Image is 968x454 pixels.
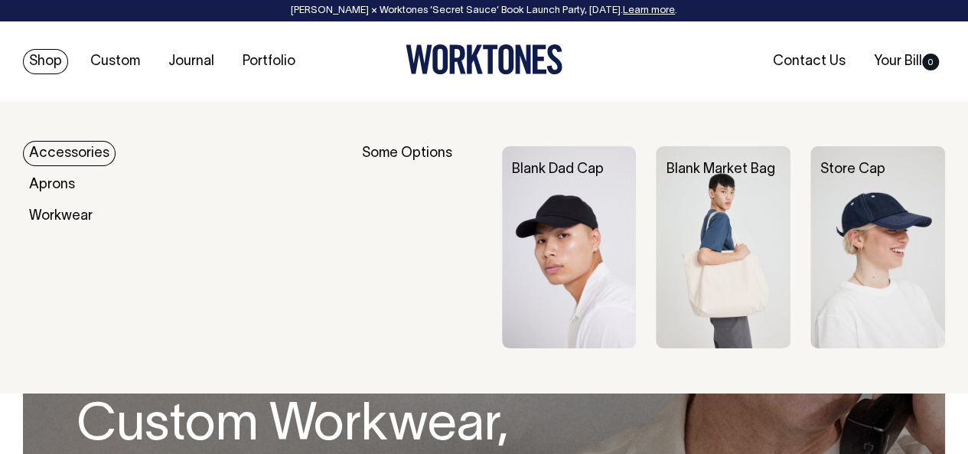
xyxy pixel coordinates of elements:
[623,6,675,15] a: Learn more
[767,49,852,74] a: Contact Us
[84,49,146,74] a: Custom
[23,141,116,166] a: Accessories
[820,163,885,176] a: Store Cap
[236,49,301,74] a: Portfolio
[512,163,604,176] a: Blank Dad Cap
[868,49,945,74] a: Your Bill0
[23,204,99,229] a: Workwear
[502,146,637,348] img: Blank Dad Cap
[922,54,939,70] span: 0
[656,146,790,348] img: Blank Market Bag
[810,146,945,348] img: Store Cap
[666,163,774,176] a: Blank Market Bag
[362,146,482,348] div: Some Options
[23,49,68,74] a: Shop
[15,5,953,16] div: [PERSON_NAME] × Worktones ‘Secret Sauce’ Book Launch Party, [DATE]. .
[23,172,81,198] a: Aprons
[162,49,220,74] a: Journal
